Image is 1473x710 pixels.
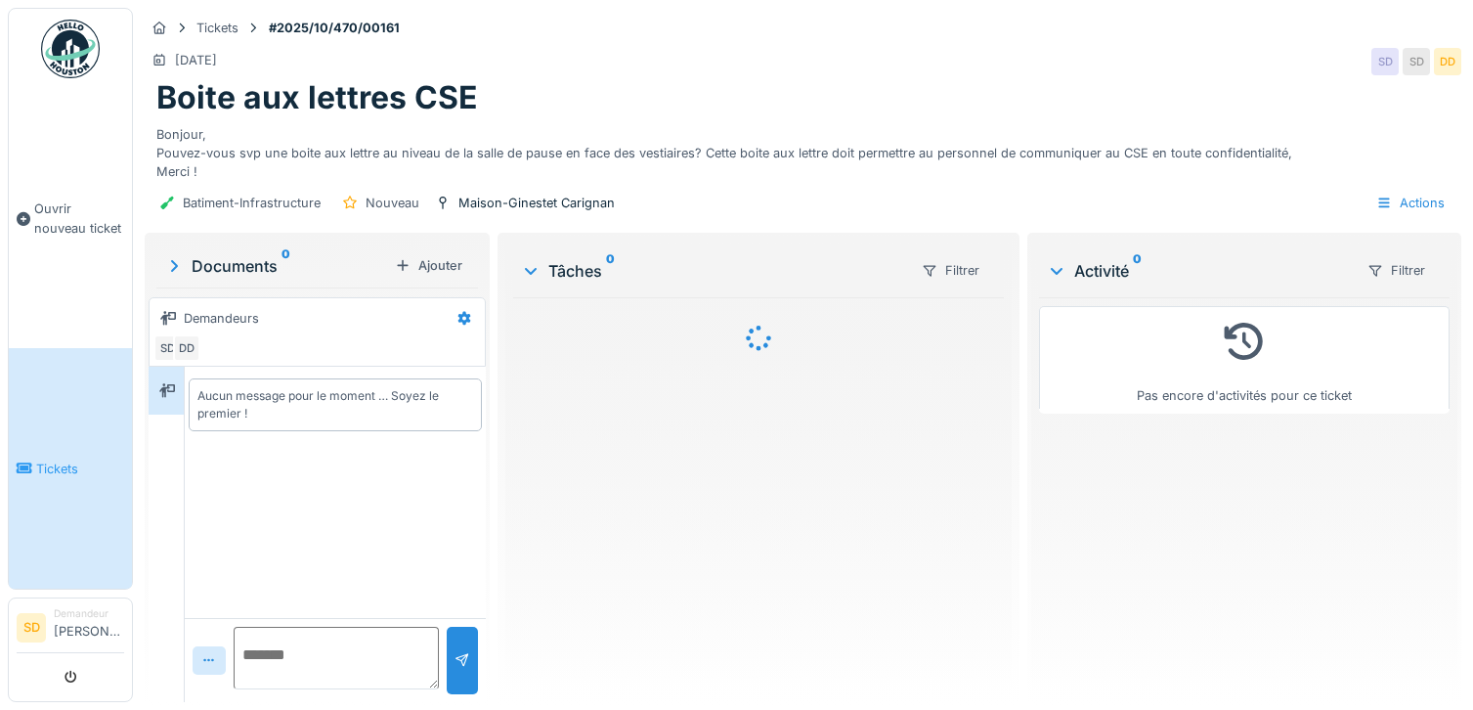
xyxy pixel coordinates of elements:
sup: 0 [1133,259,1142,283]
img: Badge_color-CXgf-gQk.svg [41,20,100,78]
a: Ouvrir nouveau ticket [9,89,132,348]
div: Tâches [521,259,905,283]
div: Filtrer [913,256,988,285]
div: Demandeurs [184,309,259,328]
div: Aucun message pour le moment … Soyez le premier ! [197,387,473,422]
div: Bonjour, Pouvez-vous svp une boite aux lettre au niveau de la salle de pause en face des vestiair... [156,117,1450,182]
sup: 0 [282,254,290,278]
strong: #2025/10/470/00161 [261,19,408,37]
div: Documents [164,254,387,278]
div: Nouveau [366,194,419,212]
div: Ajouter [387,252,470,279]
div: Pas encore d'activités pour ce ticket [1052,315,1437,406]
div: [DATE] [175,51,217,69]
div: Maison-Ginestet Carignan [458,194,615,212]
span: Ouvrir nouveau ticket [34,200,124,237]
h1: Boite aux lettres CSE [156,79,477,116]
div: SD [153,334,181,362]
li: SD [17,613,46,643]
div: Demandeur [54,606,124,621]
div: SD [1371,48,1399,75]
div: Tickets [196,19,238,37]
div: SD [1403,48,1430,75]
a: Tickets [9,348,132,589]
li: [PERSON_NAME] [54,606,124,648]
div: DD [173,334,200,362]
a: SD Demandeur[PERSON_NAME] [17,606,124,653]
div: Batiment-Infrastructure [183,194,321,212]
div: DD [1434,48,1461,75]
div: Activité [1047,259,1351,283]
sup: 0 [606,259,615,283]
div: Actions [1367,189,1453,217]
div: Filtrer [1359,256,1434,285]
span: Tickets [36,460,124,478]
